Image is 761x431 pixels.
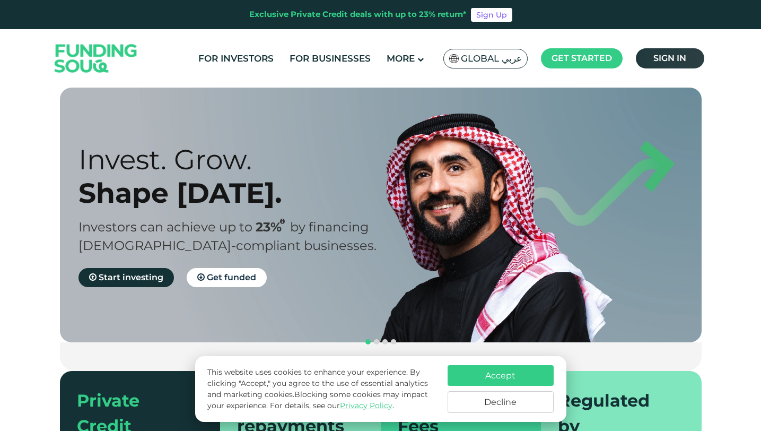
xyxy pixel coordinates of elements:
a: For Investors [196,50,276,67]
button: navigation [372,338,381,346]
span: Blocking some cookies may impact your experience. [207,390,428,410]
span: Get funded [207,272,256,282]
img: SA Flag [449,54,459,63]
p: This website uses cookies to enhance your experience. By clicking "Accept," you agree to the use ... [207,367,436,411]
span: Global عربي [461,53,522,65]
span: Get started [552,53,612,63]
a: Sign in [636,48,704,68]
div: Invest. Grow. [78,143,399,176]
button: navigation [389,338,398,346]
span: More [387,53,415,64]
a: Sign Up [471,8,512,22]
span: Start investing [99,272,163,282]
span: 23% [256,219,290,235]
span: Investors can achieve up to [78,219,252,235]
button: Decline [448,391,554,413]
a: Privacy Policy [340,401,392,410]
span: For details, see our . [270,401,394,410]
span: Sign in [653,53,686,63]
button: Accept [448,365,554,386]
div: Shape [DATE]. [78,176,399,210]
a: Get funded [187,268,267,287]
div: Exclusive Private Credit deals with up to 23% return* [249,8,467,21]
a: For Businesses [287,50,373,67]
a: Start investing [78,268,174,287]
button: navigation [381,338,389,346]
i: 23% IRR (expected) ~ 15% Net yield (expected) [280,219,285,225]
img: Logo [44,32,148,85]
button: navigation [364,338,372,346]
